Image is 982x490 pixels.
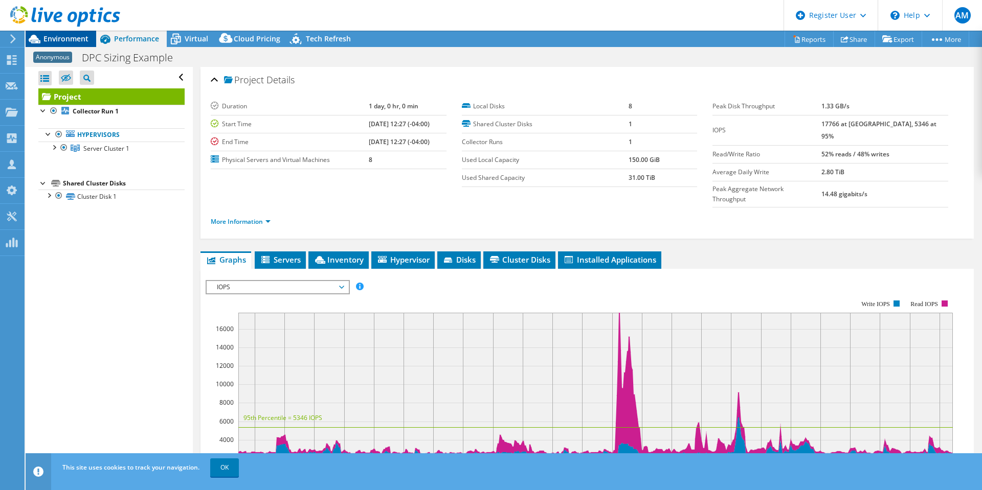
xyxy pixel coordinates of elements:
a: Collector Run 1 [38,105,185,118]
label: Peak Aggregate Network Throughput [712,184,821,204]
span: Servers [260,254,301,265]
span: Performance [114,34,159,43]
svg: \n [890,11,900,20]
span: Tech Refresh [306,34,351,43]
span: Installed Applications [563,254,656,265]
label: Physical Servers and Virtual Machines [211,155,369,165]
span: Environment [43,34,88,43]
a: Cluster Disk 1 [38,190,185,203]
span: Anonymous [33,52,72,63]
span: Virtual [185,34,208,43]
b: [DATE] 12:27 (-04:00) [369,120,430,128]
b: 1 [629,120,632,128]
text: 10000 [216,380,234,388]
text: Read IOPS [911,300,939,308]
label: Start Time [211,119,369,129]
a: OK [210,458,239,477]
label: IOPS [712,125,821,135]
a: More [922,31,969,47]
a: More Information [211,217,271,226]
b: 31.00 TiB [629,173,655,182]
a: Server Cluster 1 [38,142,185,155]
a: Hypervisors [38,128,185,142]
a: Reports [785,31,834,47]
span: Hypervisor [376,254,430,265]
span: Disks [442,254,476,265]
text: 14000 [216,343,234,352]
b: 150.00 GiB [629,155,660,164]
label: Shared Cluster Disks [462,119,629,129]
text: 12000 [216,361,234,370]
b: [DATE] 12:27 (-04:00) [369,137,430,146]
span: Details [266,74,295,86]
div: Shared Cluster Disks [63,177,185,190]
span: Inventory [314,254,364,265]
a: Export [875,31,922,47]
b: 1 [629,137,632,146]
label: Used Shared Capacity [462,173,629,183]
span: Cloud Pricing [234,34,280,43]
label: End Time [211,137,369,147]
span: AM [954,7,971,24]
a: Share [833,31,875,47]
span: This site uses cookies to track your navigation. [62,463,199,472]
b: 14.48 gigabits/s [821,190,867,198]
text: 16000 [216,324,234,333]
label: Read/Write Ratio [712,149,821,159]
b: 1.33 GB/s [821,102,850,110]
text: Write IOPS [861,300,890,308]
text: 8000 [219,398,234,407]
b: 52% reads / 48% writes [821,150,889,158]
b: 8 [629,102,632,110]
a: Project [38,88,185,105]
span: IOPS [212,281,343,293]
span: Cluster Disks [488,254,550,265]
b: Collector Run 1 [73,107,119,115]
span: Graphs [206,254,246,265]
h1: DPC Sizing Example [77,52,189,63]
label: Collector Runs [462,137,629,147]
label: Duration [211,101,369,111]
text: 95th Percentile = 5346 IOPS [243,413,322,422]
label: Used Local Capacity [462,155,629,165]
label: Peak Disk Throughput [712,101,821,111]
b: 1 day, 0 hr, 0 min [369,102,418,110]
b: 2.80 TiB [821,168,844,176]
label: Local Disks [462,101,629,111]
text: 4000 [219,435,234,444]
span: Server Cluster 1 [83,144,129,153]
text: 6000 [219,417,234,426]
label: Average Daily Write [712,167,821,177]
span: Project [224,75,264,85]
b: 17766 at [GEOGRAPHIC_DATA], 5346 at 95% [821,120,936,141]
b: 8 [369,155,372,164]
